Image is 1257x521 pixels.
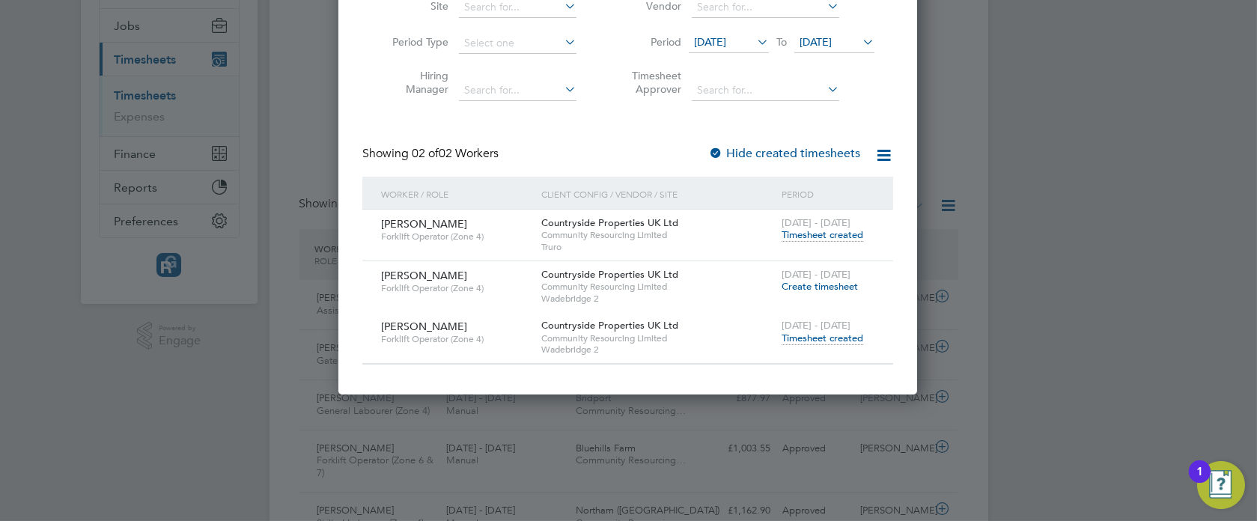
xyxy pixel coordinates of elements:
[541,319,678,332] span: Countryside Properties UK Ltd
[782,268,850,281] span: [DATE] - [DATE]
[381,231,530,243] span: Forklift Operator (Zone 4)
[381,320,467,333] span: [PERSON_NAME]
[772,32,791,52] span: To
[381,35,448,49] label: Period Type
[541,241,774,253] span: Truro
[1197,461,1245,509] button: Open Resource Center, 1 new notification
[541,229,774,241] span: Community Resourcing Limited
[541,293,774,305] span: Wadebridge 2
[541,216,678,229] span: Countryside Properties UK Ltd
[694,35,726,49] span: [DATE]
[614,35,681,49] label: Period
[800,35,832,49] span: [DATE]
[381,333,530,345] span: Forklift Operator (Zone 4)
[538,177,778,211] div: Client Config / Vendor / Site
[778,177,878,211] div: Period
[782,216,850,229] span: [DATE] - [DATE]
[782,228,863,242] span: Timesheet created
[381,217,467,231] span: [PERSON_NAME]
[412,146,499,161] span: 02 Workers
[362,146,502,162] div: Showing
[692,80,839,101] input: Search for...
[541,281,774,293] span: Community Resourcing Limited
[381,69,448,96] label: Hiring Manager
[614,69,681,96] label: Timesheet Approver
[459,33,576,54] input: Select one
[782,332,863,345] span: Timesheet created
[377,177,538,211] div: Worker / Role
[381,282,530,294] span: Forklift Operator (Zone 4)
[541,344,774,356] span: Wadebridge 2
[782,280,858,293] span: Create timesheet
[459,80,576,101] input: Search for...
[541,268,678,281] span: Countryside Properties UK Ltd
[708,146,860,161] label: Hide created timesheets
[412,146,439,161] span: 02 of
[541,332,774,344] span: Community Resourcing Limited
[1196,472,1203,491] div: 1
[782,319,850,332] span: [DATE] - [DATE]
[381,269,467,282] span: [PERSON_NAME]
